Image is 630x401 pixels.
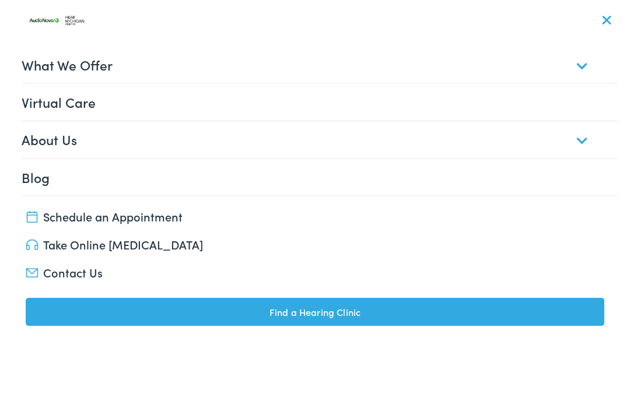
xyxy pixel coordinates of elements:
[22,47,618,83] a: What We Offer
[26,298,605,326] a: Find a Hearing Clinic
[26,307,38,319] img: utility icon
[26,264,605,280] a: Contact Us
[22,159,618,195] a: Blog
[26,268,38,277] img: utility icon
[26,208,605,224] a: Schedule an Appointment
[22,84,618,120] a: Virtual Care
[26,211,38,223] img: utility icon
[26,240,38,251] img: utility icon
[26,236,605,252] a: Take Online [MEDICAL_DATA]
[22,121,618,157] a: About Us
